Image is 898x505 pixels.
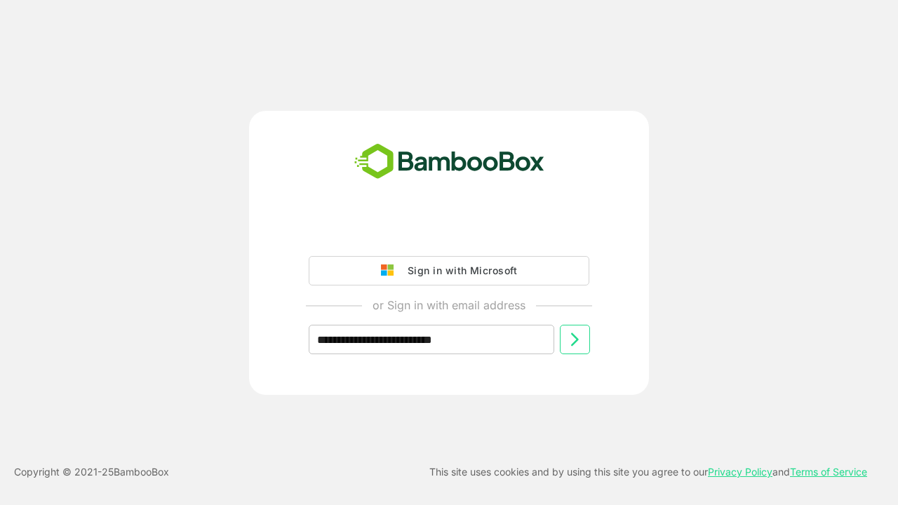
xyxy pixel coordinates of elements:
[429,464,867,480] p: This site uses cookies and by using this site you agree to our and
[347,139,552,185] img: bamboobox
[373,297,525,314] p: or Sign in with email address
[790,466,867,478] a: Terms of Service
[708,466,772,478] a: Privacy Policy
[381,264,401,277] img: google
[14,464,169,480] p: Copyright © 2021- 25 BambooBox
[401,262,517,280] div: Sign in with Microsoft
[309,256,589,285] button: Sign in with Microsoft
[302,217,596,248] iframe: Sign in with Google Button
